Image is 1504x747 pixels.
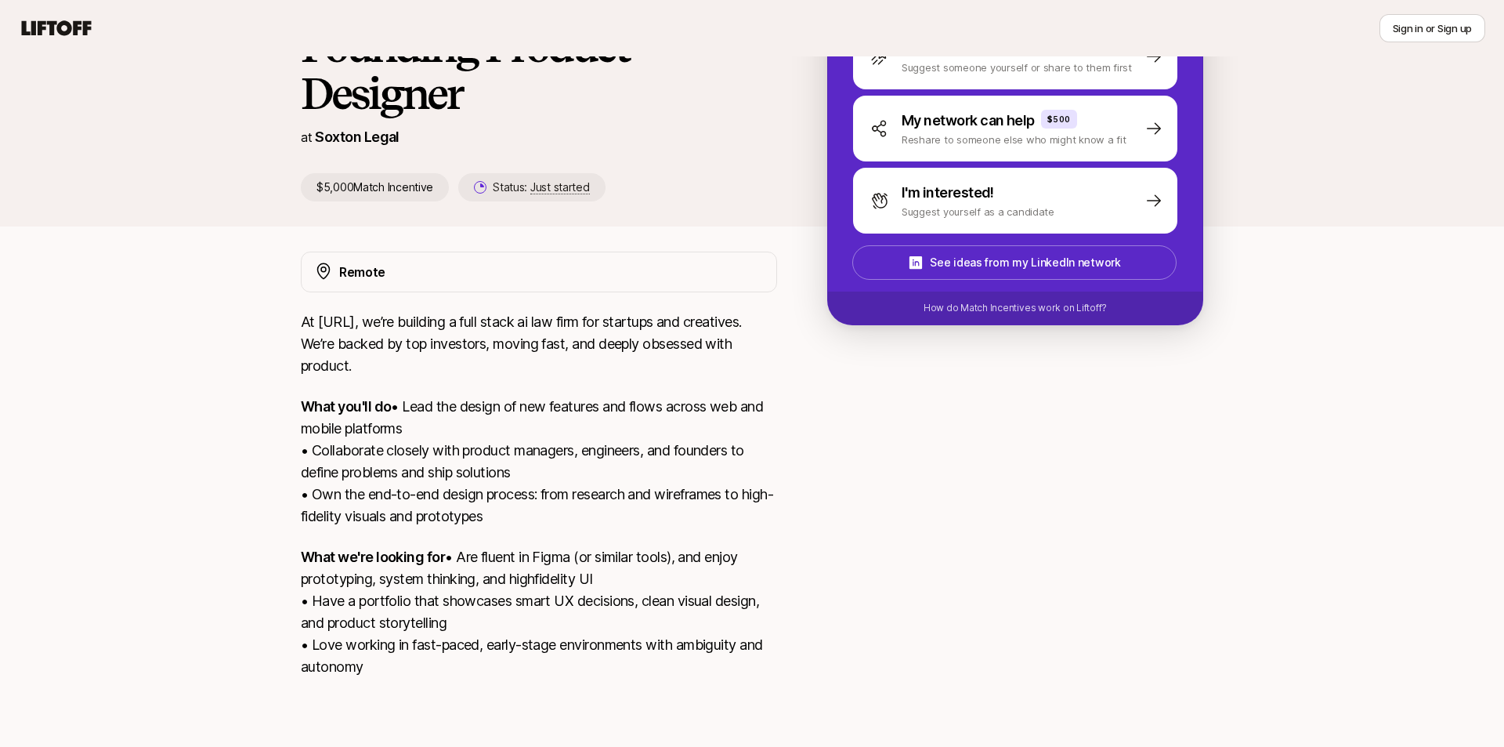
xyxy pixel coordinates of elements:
p: How do Match Incentives work on Liftoff? [924,301,1107,315]
p: Reshare to someone else who might know a fit [902,132,1126,147]
p: $5,000 Match Incentive [301,173,449,201]
p: Remote [339,262,385,282]
p: Suggest someone yourself or share to them first [902,60,1132,75]
p: Suggest yourself as a candidate [902,204,1054,219]
p: At [URL], we’re building a full stack ai law firm for startups and creatives. We’re backed by top... [301,311,777,377]
p: • Lead the design of new features and flows across web and mobile platforms • Collaborate closely... [301,396,777,528]
p: $500 [1047,113,1071,125]
h1: Founding Product Designer [301,23,777,117]
p: Soxton Legal [315,126,399,148]
strong: What you'll do [301,398,391,415]
p: at [301,127,312,147]
p: See ideas from my LinkedIn network [930,253,1120,272]
strong: What we're looking for [301,549,445,565]
p: My network can help [902,110,1035,132]
button: Sign in or Sign up [1379,14,1485,42]
p: Status: [493,178,589,197]
span: Just started [530,180,590,194]
p: I'm interested! [902,182,994,204]
p: • Are fluent in Figma (or similar tools), and enjoy prototyping, system thinking, and highfidelit... [301,546,777,678]
button: See ideas from my LinkedIn network [852,245,1177,280]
